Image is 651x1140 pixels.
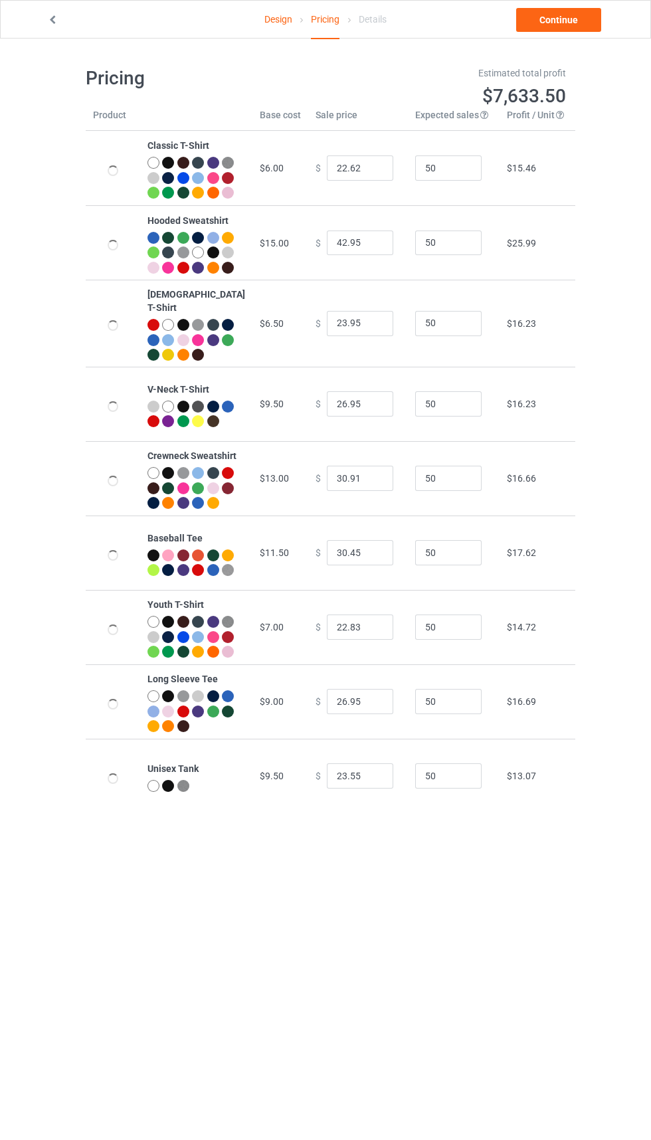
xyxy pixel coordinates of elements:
[260,771,284,781] span: $9.50
[316,696,321,707] span: $
[147,215,229,226] b: Hooded Sweatshirt
[316,399,321,409] span: $
[316,163,321,173] span: $
[507,238,536,248] span: $25.99
[222,157,234,169] img: heather_texture.png
[260,163,284,173] span: $6.00
[252,108,308,131] th: Base cost
[359,1,387,38] div: Details
[507,696,536,707] span: $16.69
[507,473,536,484] span: $16.66
[316,771,321,781] span: $
[335,66,566,80] div: Estimated total profit
[260,696,284,707] span: $9.00
[147,384,209,395] b: V-Neck T-Shirt
[507,547,536,558] span: $17.62
[147,763,199,774] b: Unisex Tank
[507,318,536,329] span: $16.23
[147,533,203,543] b: Baseball Tee
[260,399,284,409] span: $9.50
[260,318,284,329] span: $6.50
[316,473,321,484] span: $
[260,622,284,632] span: $7.00
[147,599,204,610] b: Youth T-Shirt
[507,771,536,781] span: $13.07
[316,237,321,248] span: $
[177,780,189,792] img: heather_texture.png
[147,140,209,151] b: Classic T-Shirt
[147,450,236,461] b: Crewneck Sweatshirt
[86,66,317,90] h1: Pricing
[260,547,289,558] span: $11.50
[264,1,292,38] a: Design
[308,108,408,131] th: Sale price
[507,399,536,409] span: $16.23
[316,318,321,328] span: $
[147,289,245,313] b: [DEMOGRAPHIC_DATA] T-Shirt
[482,85,566,107] span: $7,633.50
[507,163,536,173] span: $15.46
[316,547,321,558] span: $
[311,1,339,39] div: Pricing
[86,108,140,131] th: Product
[316,622,321,632] span: $
[500,108,575,131] th: Profit / Unit
[507,622,536,632] span: $14.72
[260,238,289,248] span: $15.00
[260,473,289,484] span: $13.00
[147,674,218,684] b: Long Sleeve Tee
[408,108,500,131] th: Expected sales
[222,564,234,576] img: heather_texture.png
[222,616,234,628] img: heather_texture.png
[516,8,601,32] a: Continue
